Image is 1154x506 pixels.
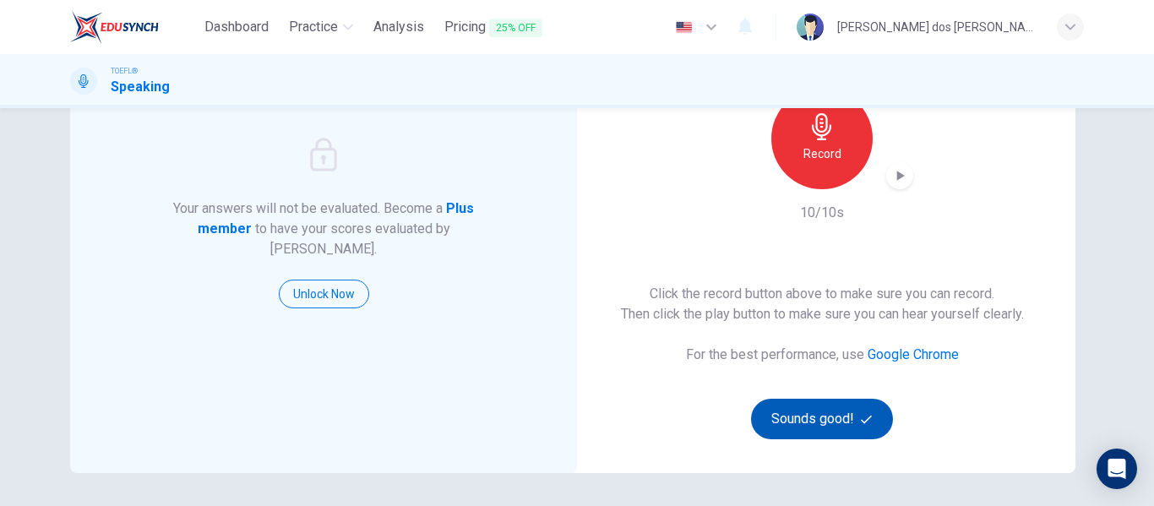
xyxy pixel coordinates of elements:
button: Sounds good! [751,399,893,439]
button: Analysis [367,12,431,42]
a: Analysis [367,12,431,43]
span: TOEFL® [111,65,138,77]
a: Dashboard [198,12,275,43]
span: Practice [289,17,338,37]
span: 25% OFF [489,19,542,37]
a: Google Chrome [868,346,959,362]
button: Dashboard [198,12,275,42]
span: Pricing [444,17,542,38]
h6: Your answers will not be evaluated. Become a to have your scores evaluated by [PERSON_NAME]. [171,199,476,259]
a: EduSynch logo [70,10,198,44]
div: [PERSON_NAME] dos [PERSON_NAME] [837,17,1037,37]
button: Pricing25% OFF [438,12,549,43]
h1: Speaking [111,77,170,97]
h6: Click the record button above to make sure you can record. Then click the play button to make sur... [621,284,1024,324]
img: en [673,21,694,34]
div: Open Intercom Messenger [1097,449,1137,489]
img: Profile picture [797,14,824,41]
span: Dashboard [204,17,269,37]
button: Practice [282,12,360,42]
h6: 10/10s [800,203,844,223]
img: EduSynch logo [70,10,159,44]
button: Record [771,88,873,189]
h6: Record [803,144,841,164]
button: Unlock Now [279,280,369,308]
span: Analysis [373,17,424,37]
h6: For the best performance, use [686,345,959,365]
